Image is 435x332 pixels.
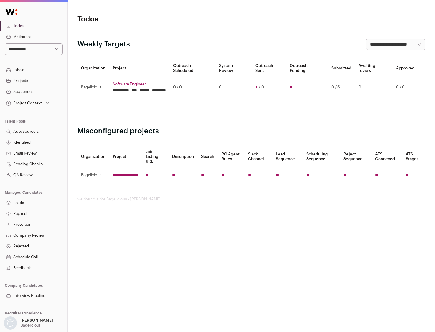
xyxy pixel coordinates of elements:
td: 0 / 6 [328,77,355,98]
img: Wellfound [2,6,21,18]
button: Open dropdown [5,99,50,107]
th: System Review [215,60,251,77]
th: Project [109,146,142,168]
td: Bagelicious [77,168,109,183]
th: Lead Sequence [272,146,303,168]
th: ATS Stages [402,146,425,168]
th: Submitted [328,60,355,77]
span: / 0 [259,85,264,90]
th: Job Listing URL [142,146,169,168]
th: ATS Conneced [372,146,402,168]
td: 0 / 0 [169,77,215,98]
th: Description [169,146,198,168]
th: Outreach Sent [252,60,286,77]
a: Software Engineer [113,82,166,87]
th: Reject Sequence [340,146,372,168]
footer: wellfound:ai for Bagelicious - [PERSON_NAME] [77,197,425,202]
th: Approved [392,60,418,77]
td: 0 / 0 [392,77,418,98]
th: Organization [77,146,109,168]
th: Project [109,60,169,77]
h1: Todos [77,14,193,24]
th: Awaiting review [355,60,392,77]
td: 0 [215,77,251,98]
th: Organization [77,60,109,77]
th: Scheduling Sequence [303,146,340,168]
p: [PERSON_NAME] [21,318,53,323]
th: Search [198,146,218,168]
h2: Weekly Targets [77,40,130,49]
th: Outreach Scheduled [169,60,215,77]
button: Open dropdown [2,316,54,330]
td: Bagelicious [77,77,109,98]
th: Outreach Pending [286,60,327,77]
p: Bagelicious [21,323,40,328]
img: nopic.png [4,316,17,330]
td: 0 [355,77,392,98]
div: Project Context [5,101,42,106]
th: Slack Channel [244,146,272,168]
h2: Misconfigured projects [77,126,425,136]
th: RC Agent Rules [218,146,244,168]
